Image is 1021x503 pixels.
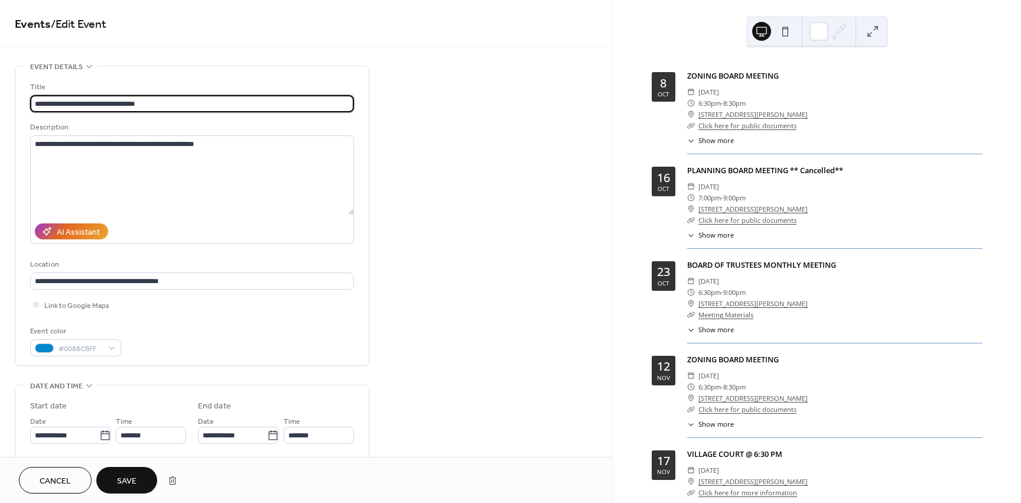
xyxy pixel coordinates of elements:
[198,416,214,428] span: Date
[698,420,734,430] span: Show more
[51,13,106,36] span: / Edit Event
[698,109,808,120] a: [STREET_ADDRESS][PERSON_NAME]
[698,203,808,215] a: [STREET_ADDRESS][PERSON_NAME]
[40,475,71,488] span: Cancel
[687,165,843,176] a: PLANNING BOARD MEETING ** Cancelled**
[30,81,352,93] div: Title
[687,354,779,365] a: ZONING BOARD MEETING
[687,109,695,120] div: ​
[698,275,719,287] span: [DATE]
[721,287,723,298] span: -
[687,325,734,335] button: ​Show more
[687,181,695,192] div: ​
[658,91,669,97] div: Oct
[687,392,695,404] div: ​
[658,280,669,286] div: Oct
[721,98,723,109] span: -
[698,121,796,130] a: Click here for public documents
[687,259,836,270] a: BOARD OF TRUSTEES MONTHLY MEETING
[698,405,796,414] a: Click here for public documents
[721,381,723,392] span: -
[687,120,695,131] div: ​
[687,86,695,98] div: ​
[698,392,808,404] a: [STREET_ADDRESS][PERSON_NAME]
[721,192,723,203] span: -
[117,475,136,488] span: Save
[687,275,695,287] div: ​
[698,216,796,225] a: Click here for public documents
[30,325,119,338] div: Event color
[698,181,719,192] span: [DATE]
[687,325,695,335] div: ​
[30,121,352,134] div: Description
[687,215,695,226] div: ​
[687,231,695,241] div: ​
[687,476,695,487] div: ​
[723,287,746,298] span: 9:00pm
[698,287,721,298] span: 6:30pm
[44,300,109,312] span: Link to Google Maps
[284,416,300,428] span: Time
[698,476,808,487] a: [STREET_ADDRESS][PERSON_NAME]
[687,298,695,309] div: ​
[698,488,797,497] a: Click here for more information
[687,420,734,430] button: ​Show more
[657,361,670,372] div: 12
[687,231,734,241] button: ​Show more
[19,467,92,494] button: Cancel
[698,381,721,392] span: 6:30pm
[698,98,721,109] span: 6:30pm
[58,343,102,355] span: #0088CBFF
[30,400,67,413] div: Start date
[698,298,808,309] a: [STREET_ADDRESS][PERSON_NAME]
[698,86,719,98] span: [DATE]
[698,465,719,476] span: [DATE]
[698,136,734,146] span: Show more
[30,258,352,271] div: Location
[57,226,100,239] div: AI Assistant
[660,77,666,89] div: 8
[687,420,695,430] div: ​
[658,186,669,192] div: Oct
[116,416,132,428] span: Time
[657,172,670,184] div: 16
[698,310,753,319] a: Meeting Materials
[687,309,695,320] div: ​
[657,469,670,475] div: Nov
[687,192,695,203] div: ​
[723,98,746,109] span: 8:30pm
[30,61,83,73] span: Event details
[698,325,734,335] span: Show more
[96,467,157,494] button: Save
[657,375,670,381] div: Nov
[30,416,46,428] span: Date
[723,192,746,203] span: 9:00pm
[687,203,695,215] div: ​
[687,287,695,298] div: ​
[687,136,734,146] button: ​Show more
[698,231,734,241] span: Show more
[657,455,670,467] div: 17
[698,192,721,203] span: 7:00pm
[723,381,746,392] span: 8:30pm
[698,370,719,381] span: [DATE]
[687,381,695,392] div: ​
[687,370,695,381] div: ​
[687,487,695,498] div: ​
[687,98,695,109] div: ​
[35,223,108,239] button: AI Assistant
[30,380,83,392] span: Date and time
[657,266,670,278] div: 23
[198,400,231,413] div: End date
[687,465,695,476] div: ​
[687,449,782,459] a: VILLAGE COURT @ 6:30 PM
[687,70,779,81] a: ZONING BOARD MEETING
[15,13,51,36] a: Events
[687,404,695,415] div: ​
[687,136,695,146] div: ​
